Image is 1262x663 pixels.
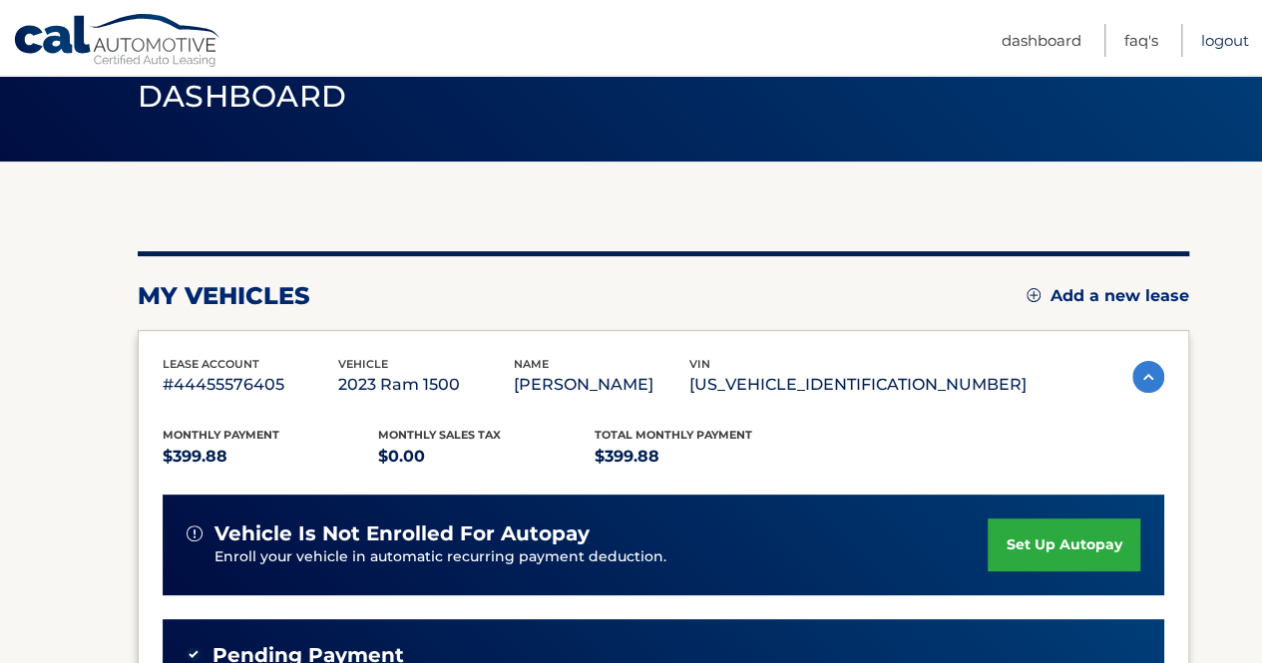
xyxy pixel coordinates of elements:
span: Dashboard [138,78,347,115]
p: $0.00 [378,443,595,471]
span: name [514,357,549,371]
img: add.svg [1027,288,1041,302]
h2: my vehicles [138,281,310,311]
span: Total Monthly Payment [595,428,752,442]
span: Monthly Payment [163,428,279,442]
a: Add a new lease [1027,286,1189,306]
span: vehicle is not enrolled for autopay [214,521,590,546]
p: Enroll your vehicle in automatic recurring payment deduction. [214,546,989,568]
img: alert-white.svg [187,525,203,541]
a: Logout [1201,24,1249,57]
p: $399.88 [595,443,811,471]
a: Cal Automotive [13,13,222,71]
p: #44455576405 [163,371,338,399]
span: Monthly sales Tax [378,428,501,442]
span: vin [689,357,710,371]
p: $399.88 [163,443,379,471]
a: set up autopay [988,518,1139,571]
img: accordion-active.svg [1132,361,1164,393]
span: lease account [163,357,259,371]
p: 2023 Ram 1500 [338,371,514,399]
span: vehicle [338,357,388,371]
img: check-green.svg [187,647,201,661]
a: FAQ's [1124,24,1158,57]
p: [PERSON_NAME] [514,371,689,399]
a: Dashboard [1002,24,1081,57]
p: [US_VEHICLE_IDENTIFICATION_NUMBER] [689,371,1027,399]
